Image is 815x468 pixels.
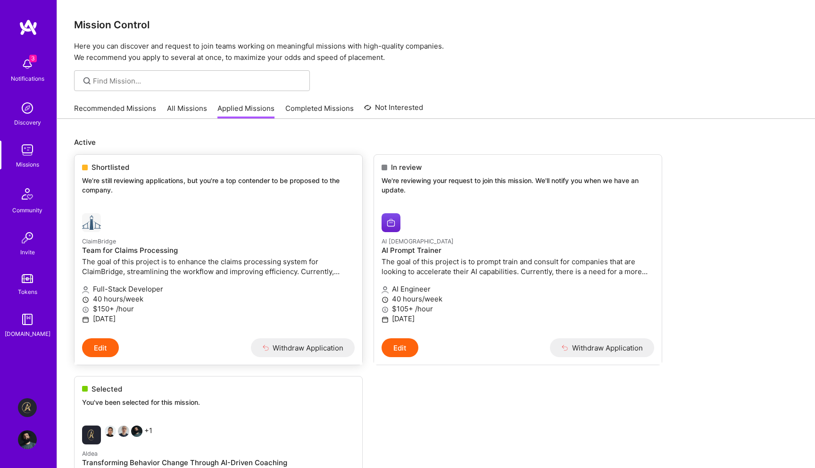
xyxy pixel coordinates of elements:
img: logo [19,19,38,36]
div: Notifications [11,74,44,84]
img: discovery [18,99,37,117]
p: The goal of this project is to enhance the claims processing system for ClaimBridge, streamlining... [82,257,355,276]
small: AI [DEMOGRAPHIC_DATA] [382,238,454,245]
p: [DATE] [82,314,355,324]
img: ClaimBridge company logo [82,213,101,232]
i: icon Calendar [382,316,389,323]
i: icon Applicant [382,286,389,293]
div: [DOMAIN_NAME] [5,329,50,339]
div: Missions [16,159,39,169]
p: We’re still reviewing applications, but you're a top contender to be proposed to the company. [82,176,355,194]
h3: Mission Control [74,19,798,31]
i: icon Clock [82,296,89,303]
a: Not Interested [364,102,423,119]
i: icon Clock [382,296,389,303]
img: tokens [22,274,33,283]
a: Completed Missions [285,103,354,119]
p: Full-Stack Developer [82,284,355,294]
img: User Avatar [18,430,37,449]
div: Invite [20,247,35,257]
h4: Team for Claims Processing [82,246,355,255]
p: 40 hours/week [82,294,355,304]
button: Withdraw Application [550,338,654,357]
p: $105+ /hour [382,304,654,314]
img: teamwork [18,141,37,159]
small: ClaimBridge [82,238,116,245]
input: Find Mission... [93,76,303,86]
p: [DATE] [382,314,654,324]
span: In review [391,162,422,172]
img: Community [16,183,39,205]
p: $150+ /hour [82,304,355,314]
img: AI Prophets company logo [382,213,400,232]
a: Aldea: Transforming Behavior Change Through AI-Driven Coaching [16,398,39,417]
h4: AI Prompt Trainer [382,246,654,255]
a: User Avatar [16,430,39,449]
button: Edit [382,338,418,357]
p: Here you can discover and request to join teams working on meaningful missions with high-quality ... [74,41,798,63]
i: icon Calendar [82,316,89,323]
div: Discovery [14,117,41,127]
p: Active [74,137,798,147]
i: icon SearchGrey [82,75,92,86]
span: Shortlisted [91,162,129,172]
a: AI Prophets company logoAI [DEMOGRAPHIC_DATA]AI Prompt TrainerThe goal of this project is to prom... [374,206,662,338]
a: Applied Missions [217,103,274,119]
i: icon MoneyGray [82,306,89,313]
a: Recommended Missions [74,103,156,119]
img: Aldea: Transforming Behavior Change Through AI-Driven Coaching [18,398,37,417]
button: Withdraw Application [251,338,355,357]
button: Edit [82,338,119,357]
img: bell [18,55,37,74]
img: guide book [18,310,37,329]
i: icon Applicant [82,286,89,293]
div: Tokens [18,287,37,297]
span: 3 [29,55,37,62]
p: The goal of this project is to prompt train and consult for companies that are looking to acceler... [382,257,654,276]
i: icon MoneyGray [382,306,389,313]
p: AI Engineer [382,284,654,294]
a: ClaimBridge company logoClaimBridgeTeam for Claims ProcessingThe goal of this project is to enhan... [75,206,362,338]
a: All Missions [167,103,207,119]
p: We're reviewing your request to join this mission. We'll notify you when we have an update. [382,176,654,194]
p: 40 hours/week [382,294,654,304]
img: Invite [18,228,37,247]
div: Community [12,205,42,215]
